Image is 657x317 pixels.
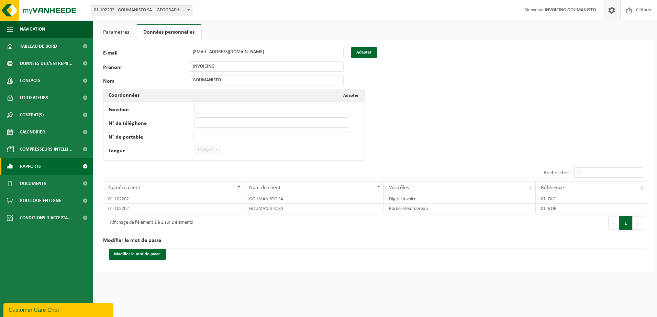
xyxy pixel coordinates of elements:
input: E-mail [189,47,344,57]
label: Nom [103,79,189,85]
span: Tableau de bord [20,38,57,55]
td: GOUMANISTO SA [244,204,383,213]
span: Rapports [20,158,41,175]
span: Navigation [20,21,45,38]
span: Nom du client [249,185,280,190]
span: Contrat(s) [20,106,44,124]
td: Digital Invoice [384,194,536,204]
span: Documents [20,175,46,192]
span: Calendrier [20,124,45,141]
strong: INVOICING GOUMANISTO [545,8,596,13]
td: 01_BOR [536,204,647,213]
span: Utilisateurs [20,89,48,106]
span: Compresseurs intelli... [20,141,73,158]
h2: Modifier le mot de passe [103,233,647,249]
span: Français [195,145,220,155]
button: Next [633,216,643,230]
td: 01_DIG [536,194,647,204]
a: Paramètres [96,24,136,40]
span: Conditions d'accepta... [20,209,72,226]
label: E-mail [103,50,189,58]
label: Langue [109,148,194,155]
button: Adapter [338,89,364,102]
td: 01-102202 [103,194,244,204]
span: Boutique en ligne [20,192,61,209]
button: 1 [619,216,633,230]
span: Français [194,145,221,155]
label: Prénom [103,65,189,72]
span: Données de l'entrepr... [20,55,73,72]
span: Contacts [20,72,41,89]
iframe: chat widget [3,302,115,317]
label: Rechercher: [544,170,571,176]
td: GOUMANISTO SA [244,194,383,204]
span: 01-102202 - GOUMANISTO SA - ANDENNE [91,5,192,15]
label: Fonction [109,107,194,114]
label: N° de portable [109,134,194,141]
div: Affichage de l'élément 1 à 2 sur 2 éléments [107,217,193,229]
a: Données personnelles [136,24,201,40]
h2: Coordonnées [103,89,145,102]
td: Borderel-Bordereau [384,204,536,213]
button: Modifier le mot de passe [109,249,166,260]
span: Adapter [343,93,359,98]
button: Adapter [351,47,377,58]
span: Vos rôles [389,185,409,190]
button: Previous [608,216,619,230]
span: Référence [541,185,564,190]
span: Numéro client [108,185,140,190]
label: N° de téléphone [109,121,194,128]
td: 01-102202 [103,204,244,213]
